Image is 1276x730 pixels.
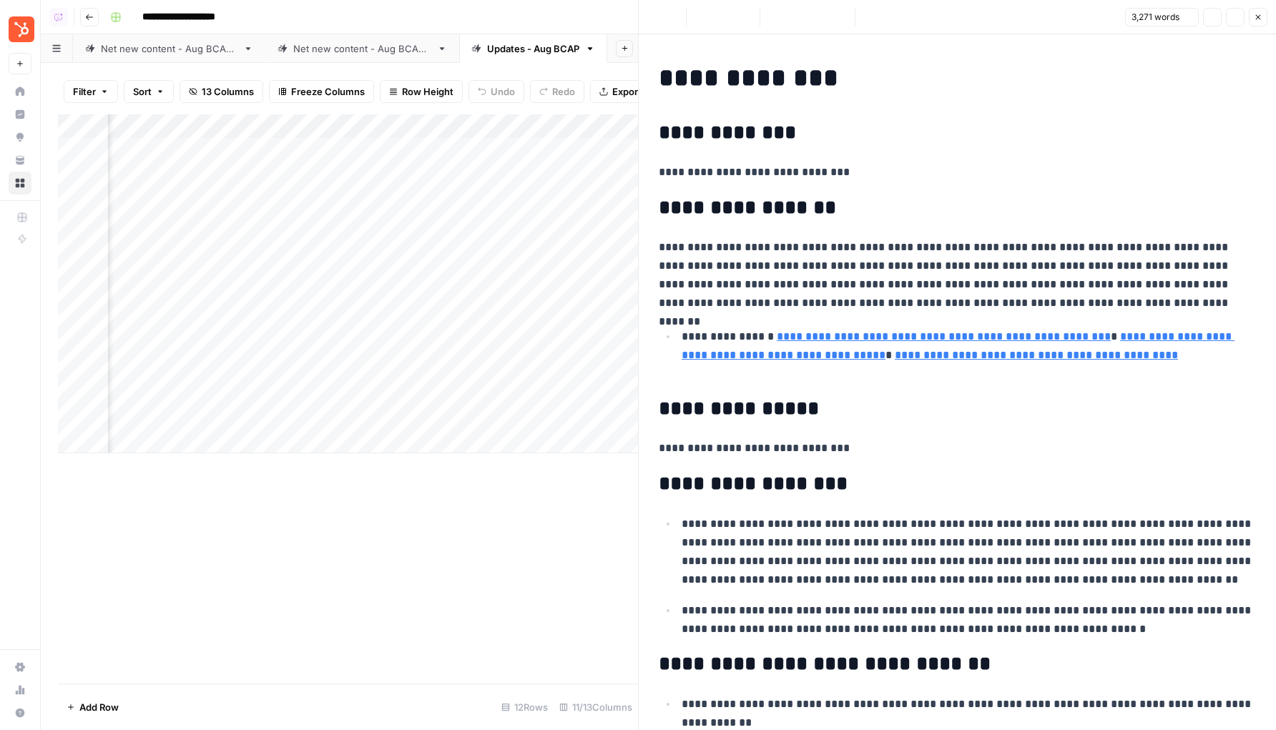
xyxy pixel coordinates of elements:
button: Workspace: Blog Content Action Plan [9,11,31,47]
button: Add Row [58,696,127,719]
div: Net new content - Aug BCAP 2 [293,41,431,56]
div: 11/13 Columns [554,696,638,719]
span: Add Row [79,700,119,714]
span: Row Height [402,84,453,99]
img: Blog Content Action Plan Logo [9,16,34,42]
button: Undo [468,80,524,103]
button: 3,271 words [1125,8,1199,26]
button: Row Height [380,80,463,103]
button: Freeze Columns [269,80,374,103]
a: Usage [9,679,31,701]
span: 13 Columns [202,84,254,99]
span: Freeze Columns [291,84,365,99]
a: Net new content - Aug BCAP 2 [265,34,459,63]
button: Redo [530,80,584,103]
div: Net new content - Aug BCAP 1 [101,41,237,56]
button: Help + Support [9,701,31,724]
span: Filter [73,84,96,99]
a: Net new content - Aug BCAP 1 [73,34,265,63]
span: Redo [552,84,575,99]
button: 13 Columns [180,80,263,103]
a: Home [9,80,31,103]
a: Opportunities [9,126,31,149]
button: Export CSV [590,80,672,103]
div: Updates - Aug BCAP [487,41,579,56]
a: Insights [9,103,31,126]
span: Undo [491,84,515,99]
a: Updates - Aug BCAP [459,34,607,63]
a: Settings [9,656,31,679]
a: Browse [9,172,31,194]
button: Sort [124,80,174,103]
button: Filter [64,80,118,103]
div: 12 Rows [496,696,554,719]
span: Sort [133,84,152,99]
span: 3,271 words [1132,11,1179,24]
a: Your Data [9,149,31,172]
span: Export CSV [612,84,663,99]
